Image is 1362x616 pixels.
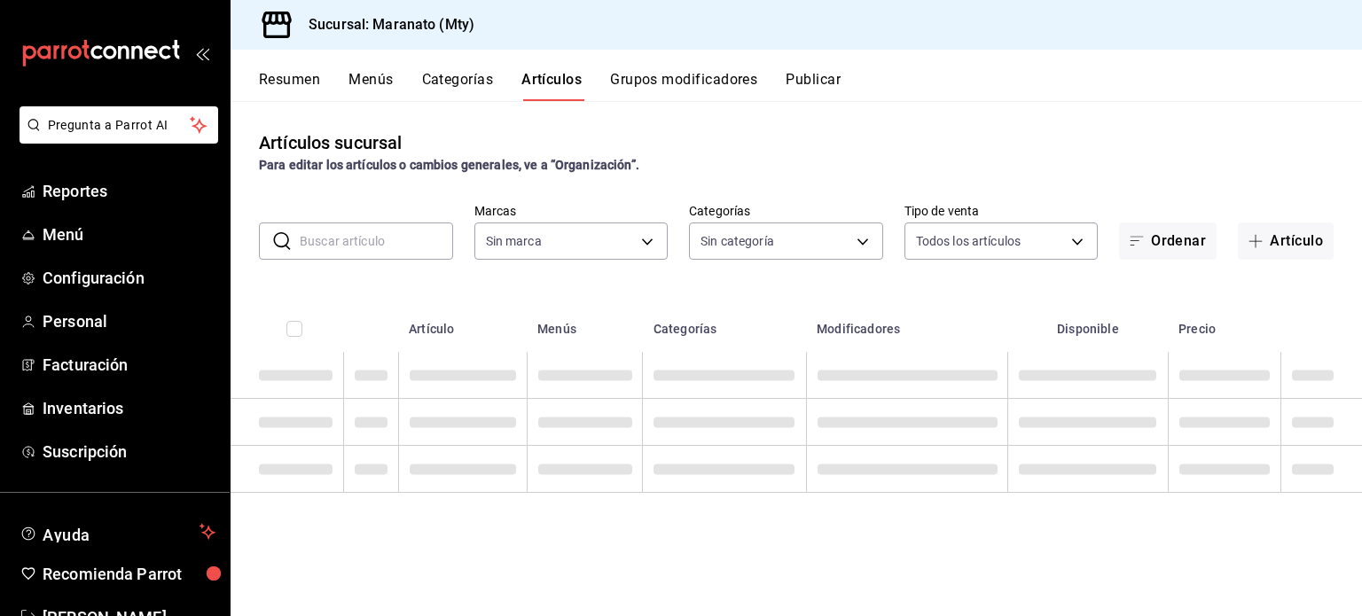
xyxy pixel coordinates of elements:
[43,562,215,586] span: Recomienda Parrot
[422,71,494,101] button: Categorías
[1008,295,1168,352] th: Disponible
[689,205,883,217] label: Categorías
[43,179,215,203] span: Reportes
[43,521,192,542] span: Ayuda
[398,295,527,352] th: Artículo
[20,106,218,144] button: Pregunta a Parrot AI
[43,396,215,420] span: Inventarios
[527,295,643,352] th: Menús
[1119,222,1217,260] button: Ordenar
[259,158,639,172] strong: Para editar los artículos o cambios generales, ve a “Organización”.
[1168,295,1280,352] th: Precio
[259,71,1362,101] div: navigation tabs
[474,205,669,217] label: Marcas
[701,232,774,250] span: Sin categoría
[48,116,191,135] span: Pregunta a Parrot AI
[300,223,453,259] input: Buscar artículo
[43,222,215,246] span: Menú
[43,440,215,464] span: Suscripción
[348,71,393,101] button: Menús
[43,266,215,290] span: Configuración
[195,46,209,60] button: open_drawer_menu
[916,232,1021,250] span: Todos los artículos
[486,232,542,250] span: Sin marca
[521,71,582,101] button: Artículos
[294,14,474,35] h3: Sucursal: Maranato (Mty)
[259,129,402,156] div: Artículos sucursal
[43,309,215,333] span: Personal
[259,71,320,101] button: Resumen
[610,71,757,101] button: Grupos modificadores
[12,129,218,147] a: Pregunta a Parrot AI
[904,205,1099,217] label: Tipo de venta
[43,353,215,377] span: Facturación
[643,295,806,352] th: Categorías
[806,295,1008,352] th: Modificadores
[786,71,841,101] button: Publicar
[1238,222,1334,260] button: Artículo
